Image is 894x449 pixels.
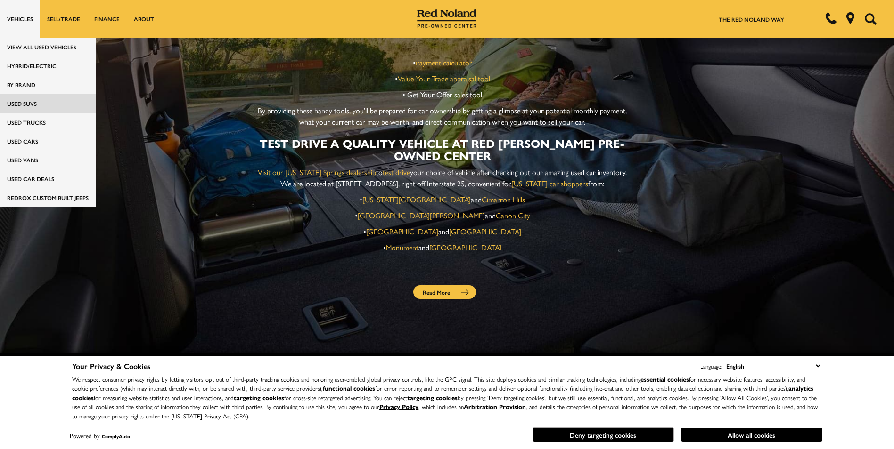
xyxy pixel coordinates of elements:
a: ComplyAuto [102,433,130,440]
a: Read More [413,285,476,299]
a: [GEOGRAPHIC_DATA] [449,226,521,237]
a: Value Your Trade appraisal tool [398,73,490,84]
button: Deny targeting cookies [533,427,674,442]
select: Language Select [724,361,822,371]
a: [GEOGRAPHIC_DATA][PERSON_NAME] [358,210,485,221]
strong: analytics cookies [72,384,813,402]
p: By providing these handy tools, you’ll be prepared for car ownership by getting a glimpse at your... [256,105,629,128]
strong: Test Drive a Quality Vehicle at Red [PERSON_NAME] Pre-Owned Center [260,135,625,163]
strong: targeting cookies [407,393,458,402]
button: Allow all cookies [681,428,822,442]
a: Privacy Policy [379,402,418,411]
a: [GEOGRAPHIC_DATA] [429,242,501,253]
a: [US_STATE][GEOGRAPHIC_DATA] [362,194,471,205]
p: • and [256,226,629,237]
a: Red Noland Pre-Owned [417,13,476,22]
a: Cimarron Hills [482,194,525,205]
p: • and [256,242,629,253]
p: • [256,57,629,68]
img: Red Noland Pre-Owned [417,9,476,28]
p: • Get Your Offer sales tool [256,89,629,100]
a: Monument [386,242,418,253]
strong: Arbitration Provision [464,402,526,411]
a: [GEOGRAPHIC_DATA] [366,226,438,237]
div: Powered by [70,433,130,439]
a: test drive [383,167,410,177]
button: Open the search field [861,0,880,37]
span: Your Privacy & Cookies [72,361,151,371]
p: • and [256,194,629,205]
p: We respect consumer privacy rights by letting visitors opt out of third-party tracking cookies an... [72,375,822,421]
a: Payment calculator [416,57,472,68]
p: • [256,73,629,84]
strong: functional cookies [323,384,375,393]
p: • and [256,210,629,221]
p: to your choice of vehicle after checking out our amazing used car inventory. We are located at [S... [256,167,629,189]
a: [US_STATE] car shoppers [511,178,588,189]
a: Canon City [496,210,530,221]
a: The Red Noland Way [719,15,784,24]
strong: targeting cookies [234,393,284,402]
a: Visit our [US_STATE] Springs dealership [258,167,376,177]
div: Language: [700,363,722,369]
strong: essential cookies [640,375,689,384]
